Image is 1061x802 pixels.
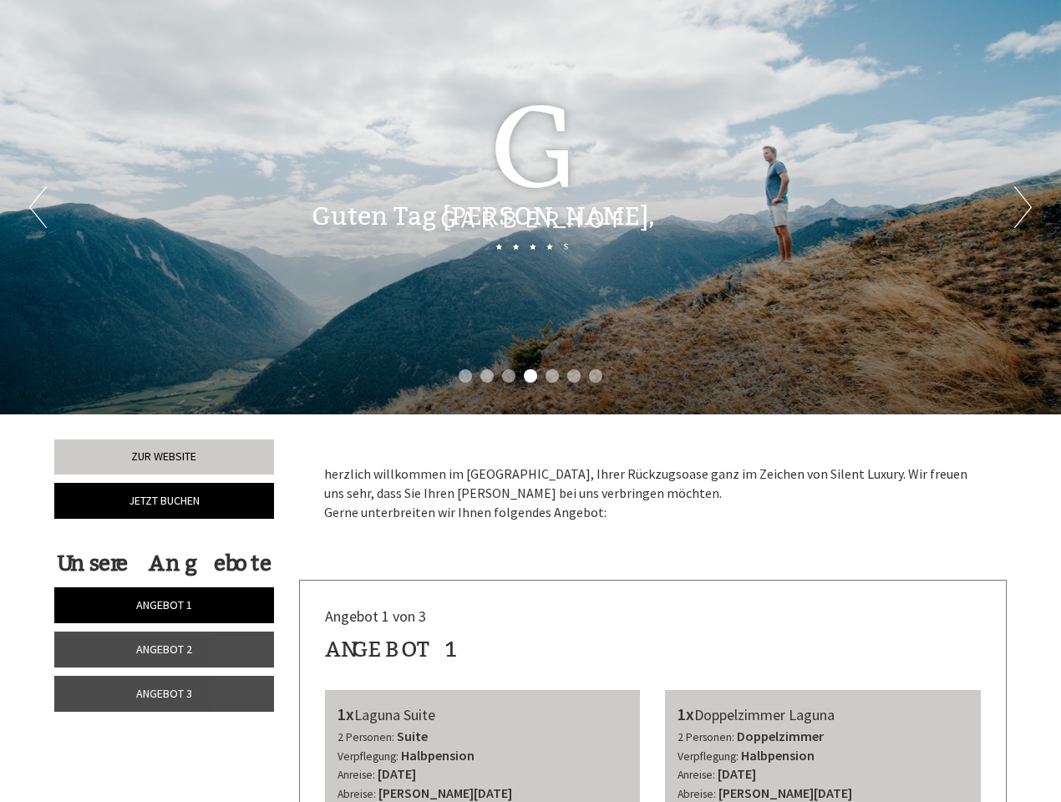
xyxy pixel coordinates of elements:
[378,784,512,801] b: [PERSON_NAME][DATE]
[338,703,628,727] div: Laguna Suite
[324,464,982,522] p: herzlich willkommen im [GEOGRAPHIC_DATA], Ihrer Rückzugsoase ganz im Zeichen von Silent Luxury. W...
[678,703,968,727] div: Doppelzimmer Laguna
[718,765,756,782] b: [DATE]
[136,597,192,612] span: Angebot 1
[401,747,475,764] b: Halbpension
[338,730,394,744] small: 2 Personen:
[338,787,376,801] small: Abreise:
[678,768,715,782] small: Anreise:
[741,747,815,764] b: Halbpension
[718,784,852,801] b: [PERSON_NAME][DATE]
[378,765,416,782] b: [DATE]
[338,749,399,764] small: Verpflegung:
[136,686,192,701] span: Angebot 3
[54,548,274,579] div: Unsere Angebote
[678,703,694,724] b: 1x
[678,730,734,744] small: 2 Personen:
[136,642,192,657] span: Angebot 2
[338,703,354,724] b: 1x
[397,728,428,744] b: Suite
[737,728,824,744] b: Doppelzimmer
[312,203,655,231] h1: Guten Tag [PERSON_NAME],
[325,607,426,626] span: Angebot 1 von 3
[54,439,274,475] a: Zur Website
[338,768,375,782] small: Anreise:
[325,634,459,665] div: Angebot 1
[54,483,274,519] a: Jetzt buchen
[678,749,739,764] small: Verpflegung:
[678,787,716,801] small: Abreise:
